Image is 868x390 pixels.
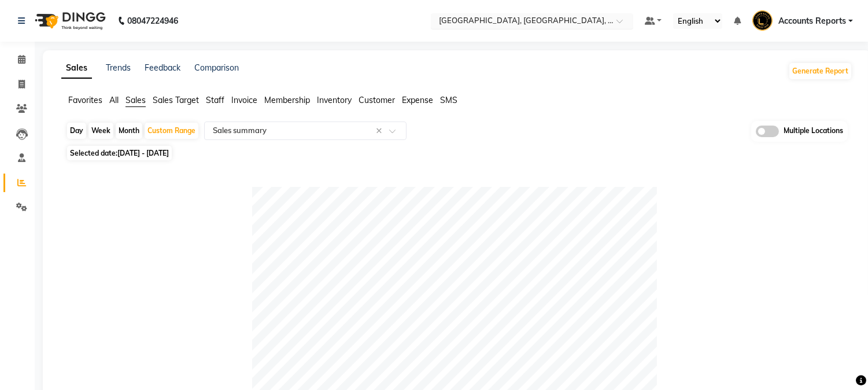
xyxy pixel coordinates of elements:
[117,149,169,157] span: [DATE] - [DATE]
[145,123,198,139] div: Custom Range
[317,95,352,105] span: Inventory
[68,95,102,105] span: Favorites
[402,95,433,105] span: Expense
[145,62,180,73] a: Feedback
[194,62,239,73] a: Comparison
[67,123,86,139] div: Day
[752,10,773,31] img: Accounts Reports
[264,95,310,105] span: Membership
[153,95,199,105] span: Sales Target
[784,126,843,137] span: Multiple Locations
[376,125,386,137] span: Clear all
[789,63,851,79] button: Generate Report
[440,95,457,105] span: SMS
[88,123,113,139] div: Week
[127,5,178,37] b: 08047224946
[206,95,224,105] span: Staff
[61,58,92,79] a: Sales
[125,95,146,105] span: Sales
[116,123,142,139] div: Month
[231,95,257,105] span: Invoice
[67,146,172,160] span: Selected date:
[359,95,395,105] span: Customer
[109,95,119,105] span: All
[106,62,131,73] a: Trends
[29,5,109,37] img: logo
[778,15,846,27] span: Accounts Reports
